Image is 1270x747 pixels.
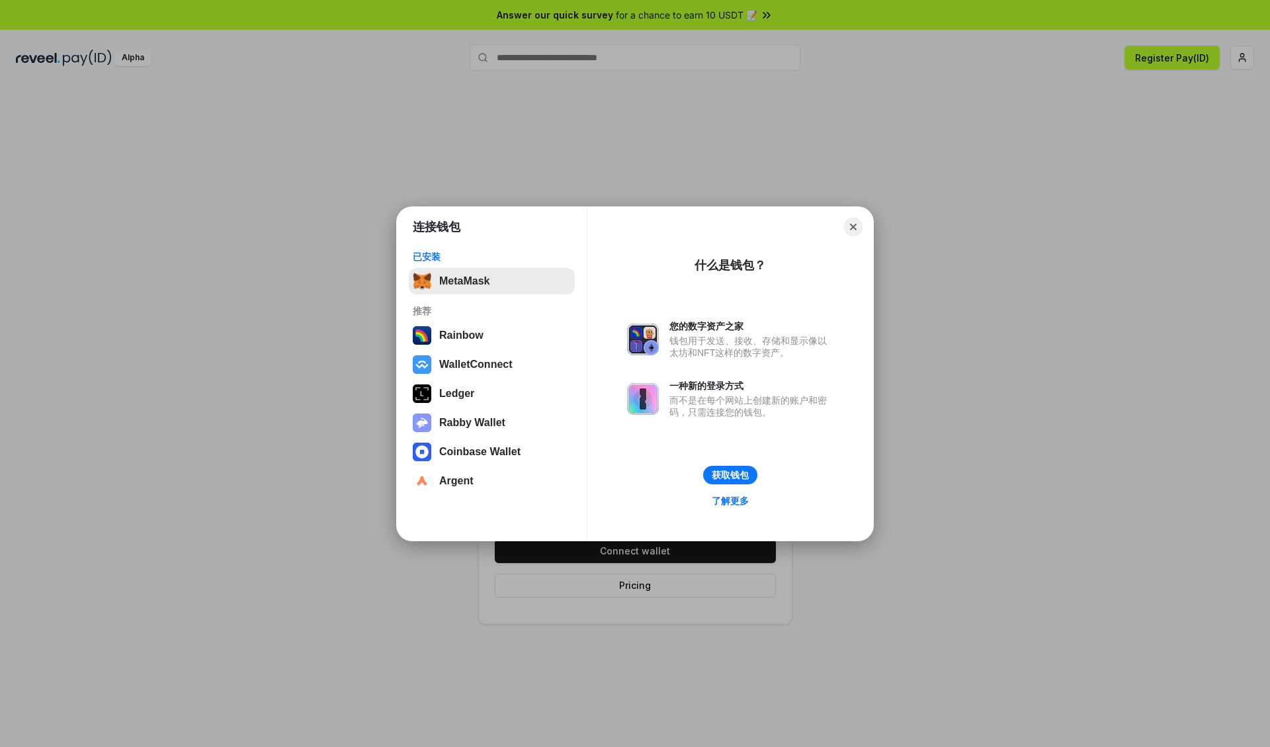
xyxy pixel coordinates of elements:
[439,359,513,371] div: WalletConnect
[413,326,431,345] img: svg+xml,%3Csvg%20width%3D%22120%22%20height%3D%22120%22%20viewBox%3D%220%200%20120%20120%22%20fil...
[695,257,766,273] div: 什么是钱包？
[439,275,489,287] div: MetaMask
[413,219,460,235] h1: 连接钱包
[439,417,505,429] div: Rabby Wallet
[409,410,575,436] button: Rabby Wallet
[844,218,863,236] button: Close
[413,384,431,403] img: svg+xml,%3Csvg%20xmlns%3D%22http%3A%2F%2Fwww.w3.org%2F2000%2Fsvg%22%20width%3D%2228%22%20height%3...
[669,320,833,332] div: 您的数字资产之家
[703,466,757,484] button: 获取钱包
[409,439,575,465] button: Coinbase Wallet
[409,468,575,494] button: Argent
[669,380,833,392] div: 一种新的登录方式
[439,330,484,341] div: Rainbow
[413,355,431,374] img: svg+xml,%3Csvg%20width%3D%2228%22%20height%3D%2228%22%20viewBox%3D%220%200%2028%2028%22%20fill%3D...
[627,324,659,355] img: svg+xml,%3Csvg%20xmlns%3D%22http%3A%2F%2Fwww.w3.org%2F2000%2Fsvg%22%20fill%3D%22none%22%20viewBox...
[413,472,431,490] img: svg+xml,%3Csvg%20width%3D%2228%22%20height%3D%2228%22%20viewBox%3D%220%200%2028%2028%22%20fill%3D...
[712,495,749,507] div: 了解更多
[712,469,749,481] div: 获取钱包
[704,492,757,509] a: 了解更多
[669,394,833,418] div: 而不是在每个网站上创建新的账户和密码，只需连接您的钱包。
[409,268,575,294] button: MetaMask
[439,388,474,400] div: Ledger
[413,251,571,263] div: 已安装
[413,272,431,290] img: svg+xml,%3Csvg%20fill%3D%22none%22%20height%3D%2233%22%20viewBox%3D%220%200%2035%2033%22%20width%...
[413,414,431,432] img: svg+xml,%3Csvg%20xmlns%3D%22http%3A%2F%2Fwww.w3.org%2F2000%2Fsvg%22%20fill%3D%22none%22%20viewBox...
[409,380,575,407] button: Ledger
[409,322,575,349] button: Rainbow
[627,383,659,415] img: svg+xml,%3Csvg%20xmlns%3D%22http%3A%2F%2Fwww.w3.org%2F2000%2Fsvg%22%20fill%3D%22none%22%20viewBox...
[439,475,474,487] div: Argent
[413,305,571,317] div: 推荐
[409,351,575,378] button: WalletConnect
[669,335,833,359] div: 钱包用于发送、接收、存储和显示像以太坊和NFT这样的数字资产。
[439,446,521,458] div: Coinbase Wallet
[413,443,431,461] img: svg+xml,%3Csvg%20width%3D%2228%22%20height%3D%2228%22%20viewBox%3D%220%200%2028%2028%22%20fill%3D...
